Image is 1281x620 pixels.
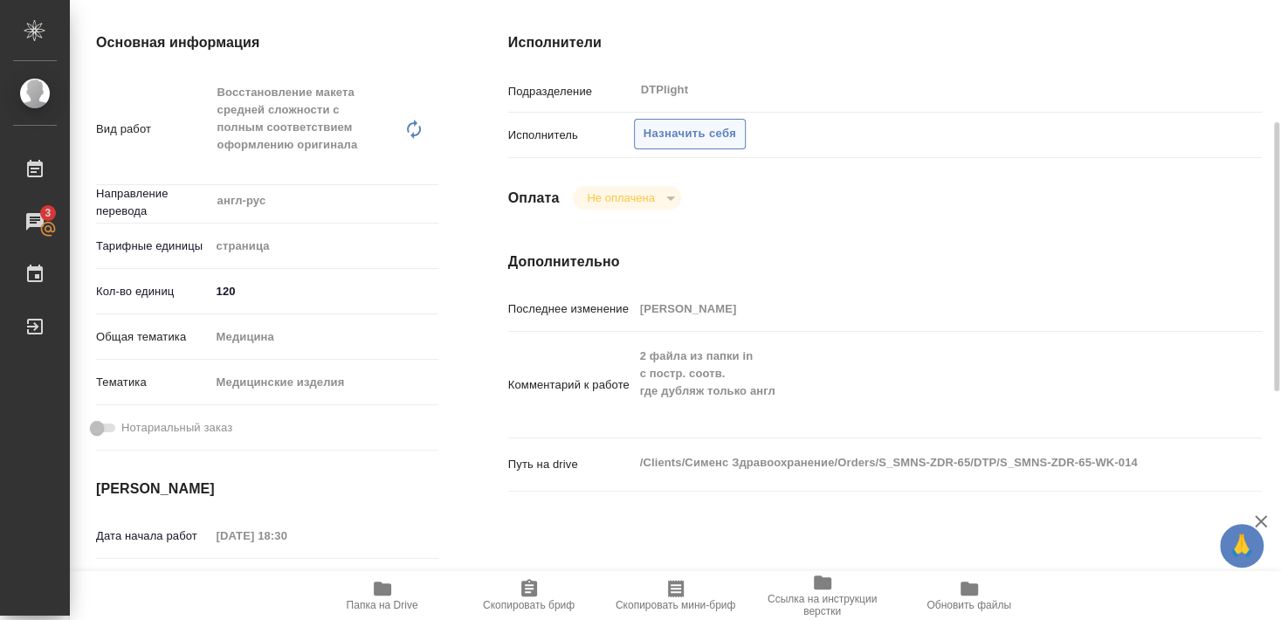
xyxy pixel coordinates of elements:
[896,571,1043,620] button: Обновить файлы
[926,599,1011,611] span: Обновить файлы
[573,186,680,210] div: Не оплачена
[34,204,61,222] span: 3
[210,523,363,548] input: Пустое поле
[508,251,1262,272] h4: Дополнительно
[634,296,1199,321] input: Пустое поле
[508,300,634,318] p: Последнее изменение
[1227,527,1257,564] span: 🙏
[210,368,438,397] div: Медицинские изделия
[582,190,659,205] button: Не оплачена
[508,188,560,209] h4: Оплата
[644,124,736,144] span: Назначить себя
[309,571,456,620] button: Папка на Drive
[1220,524,1264,568] button: 🙏
[210,279,438,304] input: ✎ Введи что-нибудь
[96,283,210,300] p: Кол-во единиц
[121,419,232,437] span: Нотариальный заказ
[210,231,438,261] div: страница
[96,374,210,391] p: Тематика
[96,32,438,53] h4: Основная информация
[4,200,65,244] a: 3
[634,341,1199,424] textarea: 2 файла из папки in с постр. соотв. где дубляж только англ
[508,376,634,394] p: Комментарий к работе
[508,83,634,100] p: Подразделение
[760,593,885,617] span: Ссылка на инструкции верстки
[603,571,749,620] button: Скопировать мини-бриф
[96,527,210,545] p: Дата начала работ
[96,328,210,346] p: Общая тематика
[96,238,210,255] p: Тарифные единицы
[210,322,438,352] div: Медицина
[96,479,438,499] h4: [PERSON_NAME]
[96,185,210,220] p: Направление перевода
[634,119,746,149] button: Назначить себя
[508,456,634,473] p: Путь на drive
[508,127,634,144] p: Исполнитель
[749,571,896,620] button: Ссылка на инструкции верстки
[96,121,210,138] p: Вид работ
[456,571,603,620] button: Скопировать бриф
[616,599,735,611] span: Скопировать мини-бриф
[483,599,575,611] span: Скопировать бриф
[347,599,418,611] span: Папка на Drive
[508,32,1262,53] h4: Исполнители
[634,448,1199,478] textarea: /Clients/Сименс Здравоохранение/Orders/S_SMNS-ZDR-65/DTP/S_SMNS-ZDR-65-WK-014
